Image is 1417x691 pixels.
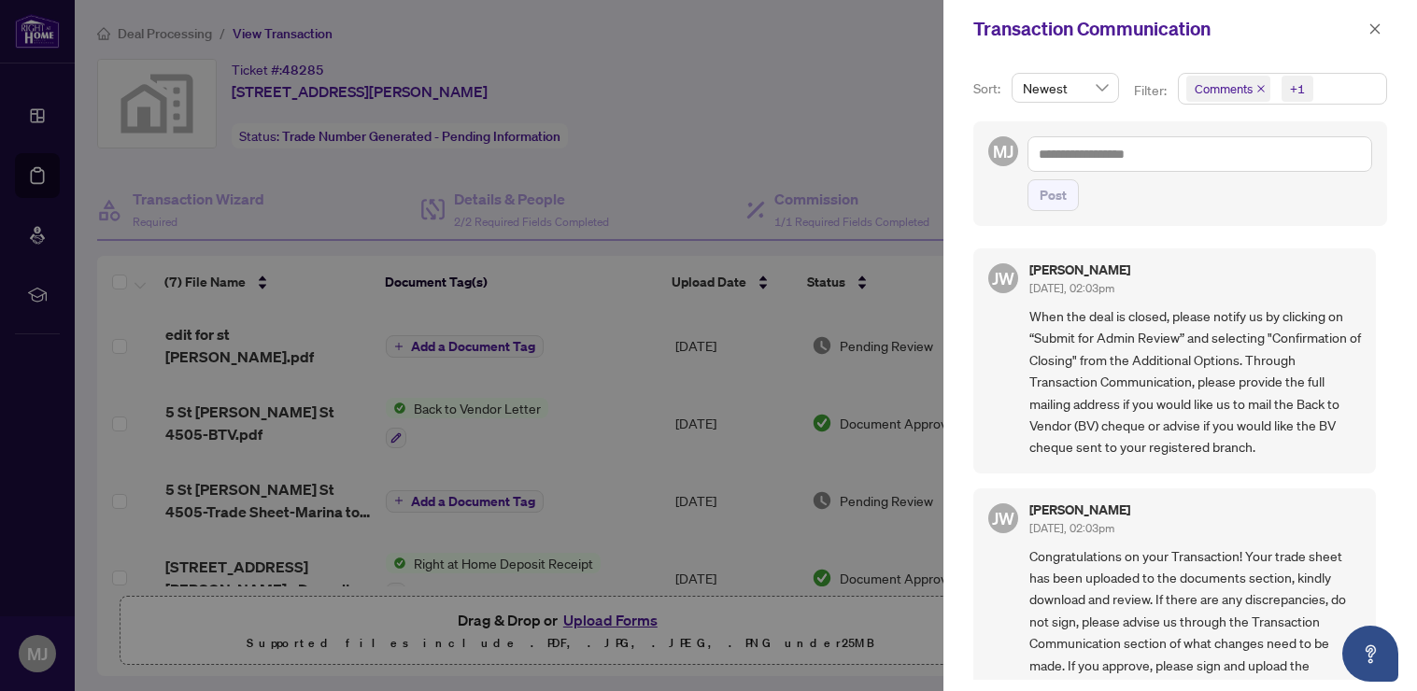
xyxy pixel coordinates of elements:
div: +1 [1290,79,1305,98]
span: Comments [1186,76,1270,102]
span: Comments [1195,79,1253,98]
span: Newest [1023,74,1108,102]
span: close [1368,22,1382,35]
h5: [PERSON_NAME] [1029,263,1130,276]
span: JW [992,505,1014,531]
button: Open asap [1342,626,1398,682]
div: Transaction Communication [973,15,1363,43]
h5: [PERSON_NAME] [1029,503,1130,516]
span: JW [992,265,1014,291]
span: [DATE], 02:03pm [1029,521,1114,535]
p: Filter: [1134,80,1169,101]
span: When the deal is closed, please notify us by clicking on “Submit for Admin Review” and selecting ... [1029,305,1361,458]
button: Post [1027,179,1079,211]
span: MJ [993,138,1013,164]
p: Sort: [973,78,1004,99]
span: [DATE], 02:03pm [1029,281,1114,295]
span: close [1256,84,1266,93]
